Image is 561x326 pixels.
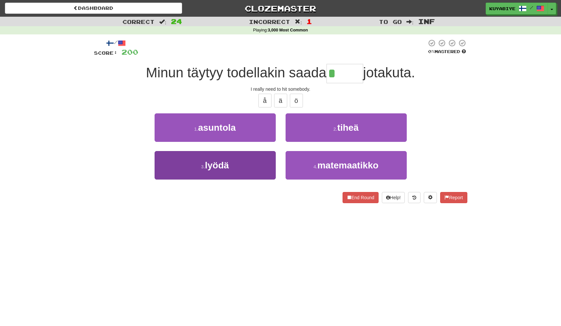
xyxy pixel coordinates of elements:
[363,65,415,80] span: jotakuta.
[333,126,337,132] small: 2 .
[274,94,287,107] button: ä
[5,3,182,14] a: Dashboard
[317,160,379,170] span: matemaatikko
[427,49,467,55] div: Mastered
[418,17,435,25] span: Inf
[159,19,166,25] span: :
[205,160,229,170] span: lyödä
[530,5,533,10] span: /
[198,123,236,133] span: asuntola
[489,6,515,11] span: kuyabiye
[440,192,467,203] button: Report
[258,94,271,107] button: å
[379,18,402,25] span: To go
[382,192,405,203] button: Help!
[337,123,359,133] span: tiheä
[286,151,407,180] button: 4.matemaatikko
[428,49,435,54] span: 0 %
[249,18,290,25] span: Incorrect
[486,3,548,14] a: kuyabiye /
[343,192,379,203] button: End Round
[290,94,303,107] button: ö
[194,126,198,132] small: 1 .
[286,113,407,142] button: 2.tiheä
[94,50,118,56] span: Score:
[122,48,138,56] span: 200
[94,86,467,92] div: I really need to hit somebody.
[201,164,205,169] small: 3 .
[295,19,302,25] span: :
[192,3,369,14] a: Clozemaster
[406,19,414,25] span: :
[268,28,308,32] strong: 3,000 Most Common
[122,18,155,25] span: Correct
[155,151,276,180] button: 3.lyödä
[146,65,327,80] span: Minun täytyy todellakin saada
[408,192,421,203] button: Round history (alt+y)
[155,113,276,142] button: 1.asuntola
[94,39,138,47] div: /
[313,164,317,169] small: 4 .
[307,17,312,25] span: 1
[171,17,182,25] span: 24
